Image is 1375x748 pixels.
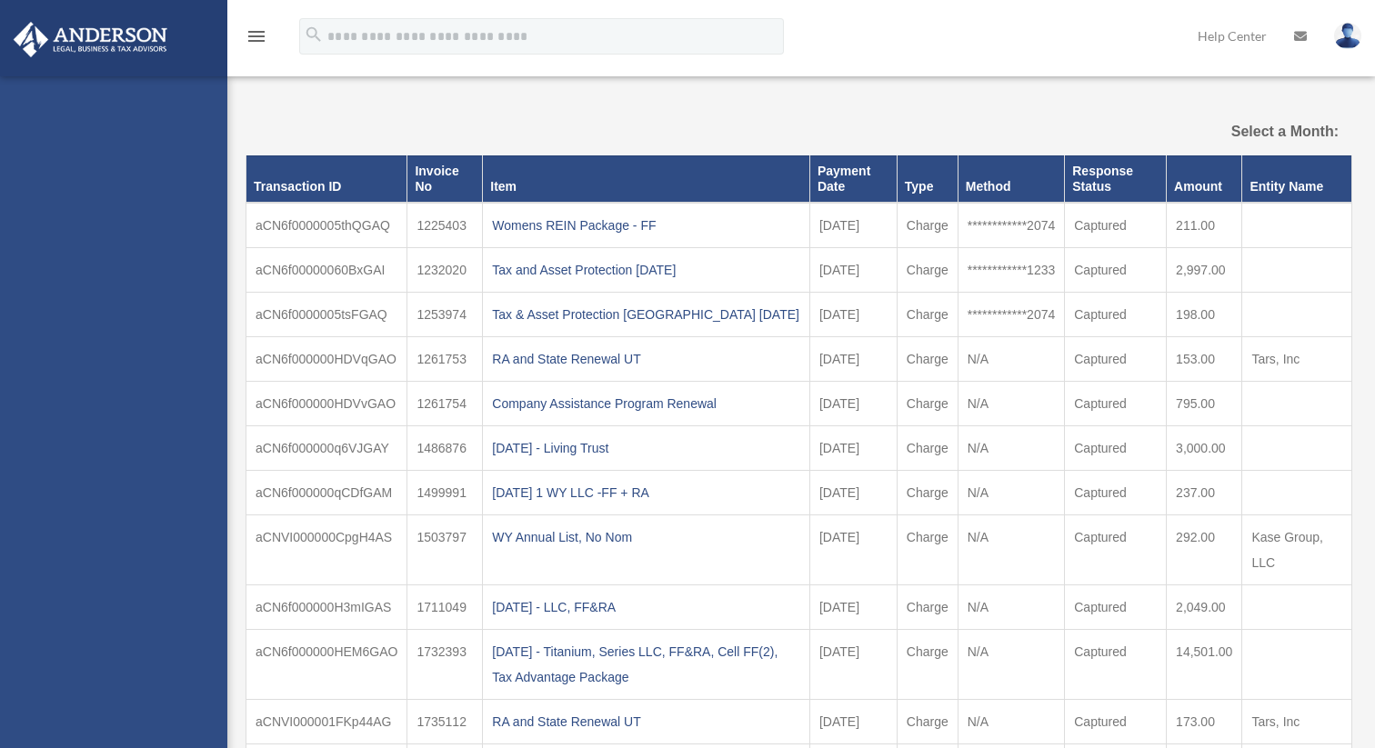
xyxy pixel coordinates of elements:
[492,346,800,372] div: RA and State Renewal UT
[492,435,800,461] div: [DATE] - Living Trust
[809,584,897,629] td: [DATE]
[1242,336,1352,381] td: Tars, Inc
[304,25,324,45] i: search
[897,336,958,381] td: Charge
[809,381,897,425] td: [DATE]
[958,336,1065,381] td: N/A
[1334,23,1361,49] img: User Pic
[958,425,1065,470] td: N/A
[1181,119,1339,145] label: Select a Month:
[492,391,800,416] div: Company Assistance Program Renewal
[407,336,483,381] td: 1261753
[897,425,958,470] td: Charge
[492,639,800,690] div: [DATE] - Titanium, Series LLC, FF&RA, Cell FF(2), Tax Advantage Package
[897,699,958,743] td: Charge
[958,514,1065,584] td: N/A
[1167,629,1242,699] td: 14,501.00
[809,514,897,584] td: [DATE]
[1167,155,1242,202] th: Amount
[897,629,958,699] td: Charge
[809,203,897,248] td: [DATE]
[246,247,407,292] td: aCN6f00000060BxGAI
[958,629,1065,699] td: N/A
[958,584,1065,629] td: N/A
[1065,336,1167,381] td: Captured
[407,629,483,699] td: 1732393
[1065,699,1167,743] td: Captured
[809,292,897,336] td: [DATE]
[246,425,407,470] td: aCN6f000000q6VJGAY
[8,22,173,57] img: Anderson Advisors Platinum Portal
[897,381,958,425] td: Charge
[407,699,483,743] td: 1735112
[809,336,897,381] td: [DATE]
[1065,514,1167,584] td: Captured
[407,470,483,514] td: 1499991
[958,699,1065,743] td: N/A
[246,514,407,584] td: aCNVI000000CpgH4AS
[246,336,407,381] td: aCN6f000000HDVqGAO
[407,514,483,584] td: 1503797
[407,247,483,292] td: 1232020
[809,470,897,514] td: [DATE]
[1167,514,1242,584] td: 292.00
[407,381,483,425] td: 1261754
[1167,336,1242,381] td: 153.00
[246,155,407,202] th: Transaction ID
[1065,155,1167,202] th: Response Status
[897,155,958,202] th: Type
[897,247,958,292] td: Charge
[492,213,800,238] div: Womens REIN Package - FF
[809,155,897,202] th: Payment Date
[407,203,483,248] td: 1225403
[1167,381,1242,425] td: 795.00
[246,32,267,47] a: menu
[407,292,483,336] td: 1253974
[809,425,897,470] td: [DATE]
[492,257,800,283] div: Tax and Asset Protection [DATE]
[1065,584,1167,629] td: Captured
[897,203,958,248] td: Charge
[897,514,958,584] td: Charge
[1065,470,1167,514] td: Captured
[1167,425,1242,470] td: 3,000.00
[958,470,1065,514] td: N/A
[958,155,1065,202] th: Method
[492,524,800,550] div: WY Annual List, No Nom
[958,381,1065,425] td: N/A
[1167,584,1242,629] td: 2,049.00
[246,381,407,425] td: aCN6f000000HDVvGAO
[1167,470,1242,514] td: 237.00
[1065,203,1167,248] td: Captured
[492,709,800,734] div: RA and State Renewal UT
[897,584,958,629] td: Charge
[407,584,483,629] td: 1711049
[897,292,958,336] td: Charge
[1167,247,1242,292] td: 2,997.00
[809,247,897,292] td: [DATE]
[809,629,897,699] td: [DATE]
[492,302,800,327] div: Tax & Asset Protection [GEOGRAPHIC_DATA] [DATE]
[1242,699,1352,743] td: Tars, Inc
[1167,292,1242,336] td: 198.00
[1065,381,1167,425] td: Captured
[1242,155,1352,202] th: Entity Name
[1167,699,1242,743] td: 173.00
[246,203,407,248] td: aCN6f0000005thQGAQ
[483,155,810,202] th: Item
[246,699,407,743] td: aCNVI000001FKp44AG
[1065,629,1167,699] td: Captured
[492,594,800,620] div: [DATE] - LLC, FF&RA
[809,699,897,743] td: [DATE]
[492,480,800,505] div: [DATE] 1 WY LLC -FF + RA
[246,629,407,699] td: aCN6f000000HEM6GAO
[246,292,407,336] td: aCN6f0000005tsFGAQ
[246,25,267,47] i: menu
[897,470,958,514] td: Charge
[407,155,483,202] th: Invoice No
[246,470,407,514] td: aCN6f000000qCDfGAM
[1167,203,1242,248] td: 211.00
[246,584,407,629] td: aCN6f000000H3mIGAS
[1242,514,1352,584] td: Kase Group, LLC
[1065,425,1167,470] td: Captured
